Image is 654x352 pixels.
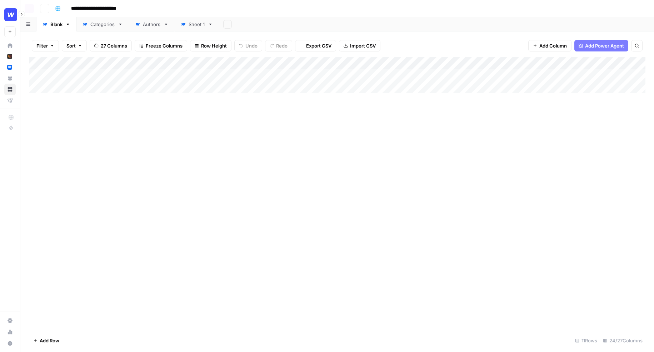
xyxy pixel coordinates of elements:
[4,95,16,106] a: Flightpath
[129,17,175,31] a: Authors
[175,17,219,31] a: Sheet 1
[7,54,12,59] img: x9pvq66k5d6af0jwfjov4in6h5zj
[265,40,292,51] button: Redo
[62,40,87,51] button: Sort
[7,65,12,70] img: a1pu3e9a4sjoov2n4mw66knzy8l8
[190,40,231,51] button: Row Height
[4,73,16,84] a: Your Data
[350,42,376,49] span: Import CSV
[4,40,16,51] a: Home
[90,40,132,51] button: 27 Columns
[40,337,59,344] span: Add Row
[600,335,645,346] div: 24/27 Columns
[36,17,76,31] a: Blank
[101,42,127,49] span: 27 Columns
[76,17,129,31] a: Categories
[339,40,380,51] button: Import CSV
[4,315,16,326] a: Settings
[585,42,624,49] span: Add Power Agent
[29,335,64,346] button: Add Row
[135,40,187,51] button: Freeze Columns
[572,335,600,346] div: 11 Rows
[4,338,16,349] button: Help + Support
[50,21,63,28] div: Blank
[189,21,205,28] div: Sheet 1
[276,42,288,49] span: Redo
[90,21,115,28] div: Categories
[66,42,76,49] span: Sort
[4,6,16,24] button: Workspace: Webflow
[36,42,48,49] span: Filter
[4,8,17,21] img: Webflow Logo
[143,21,161,28] div: Authors
[4,326,16,338] a: Usage
[245,42,258,49] span: Undo
[146,42,183,49] span: Freeze Columns
[528,40,571,51] button: Add Column
[539,42,567,49] span: Add Column
[295,40,336,51] button: Export CSV
[306,42,331,49] span: Export CSV
[234,40,262,51] button: Undo
[574,40,628,51] button: Add Power Agent
[201,42,227,49] span: Row Height
[32,40,59,51] button: Filter
[4,84,16,95] a: Browse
